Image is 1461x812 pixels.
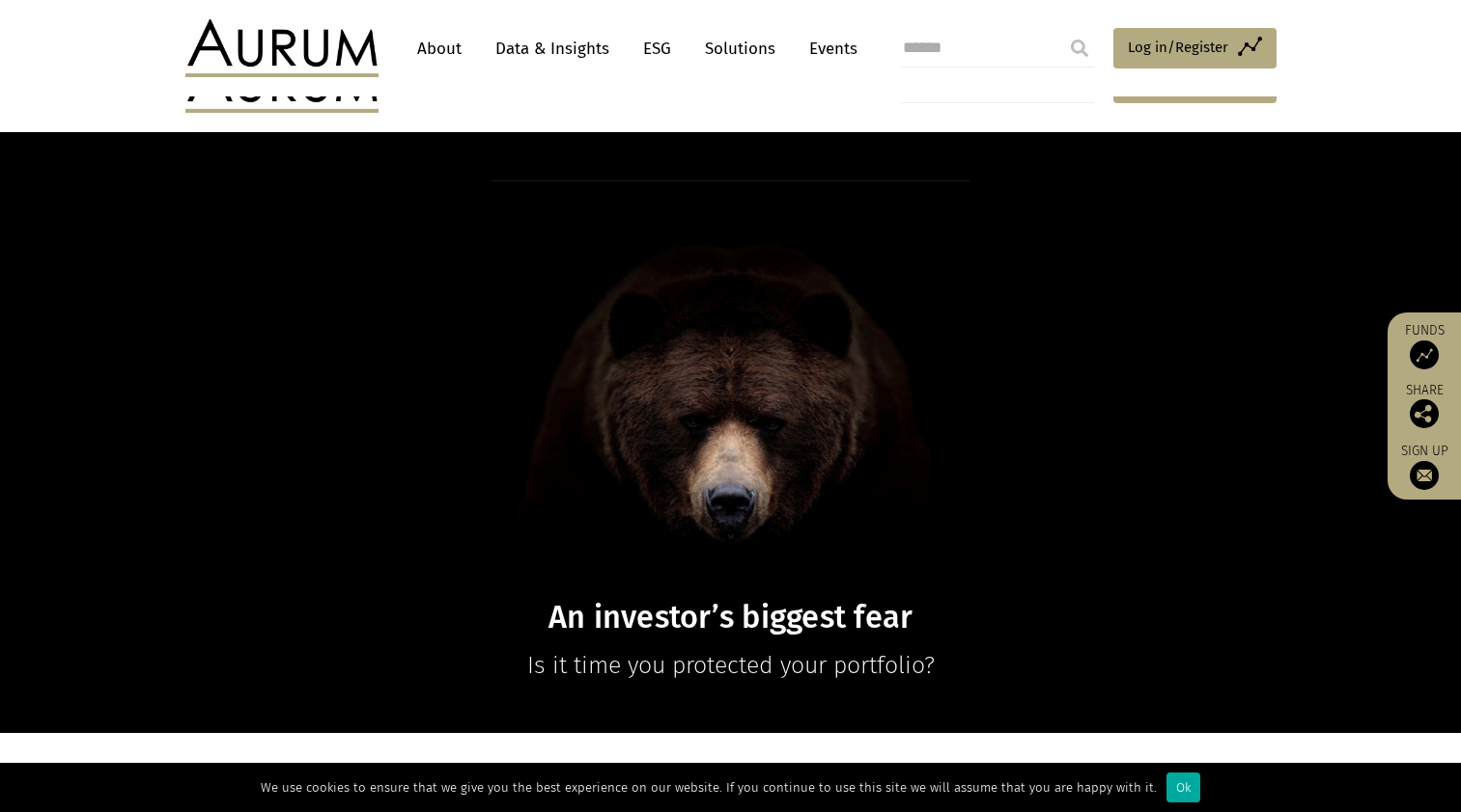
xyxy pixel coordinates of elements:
a: Sign up [1397,443,1451,490]
a: About [407,31,471,67]
img: Sign up to our newsletter [1410,461,1439,490]
a: Solutions [695,31,785,67]
a: Events [800,31,857,67]
div: Ok [1166,772,1200,802]
span: Log in/Register [1128,36,1228,59]
a: Log in/Register [1113,28,1277,68]
img: Aurum [185,19,379,77]
a: ESG [633,31,681,67]
h1: An investor’s biggest fear [358,599,1104,636]
p: Is it time you protected your portfolio? [358,646,1104,685]
a: Funds [1397,322,1451,369]
div: Share [1397,384,1451,428]
input: Submit [1060,29,1099,68]
img: Share this post [1410,399,1439,428]
img: Access Funds [1410,340,1439,369]
a: Data & Insights [486,31,619,67]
